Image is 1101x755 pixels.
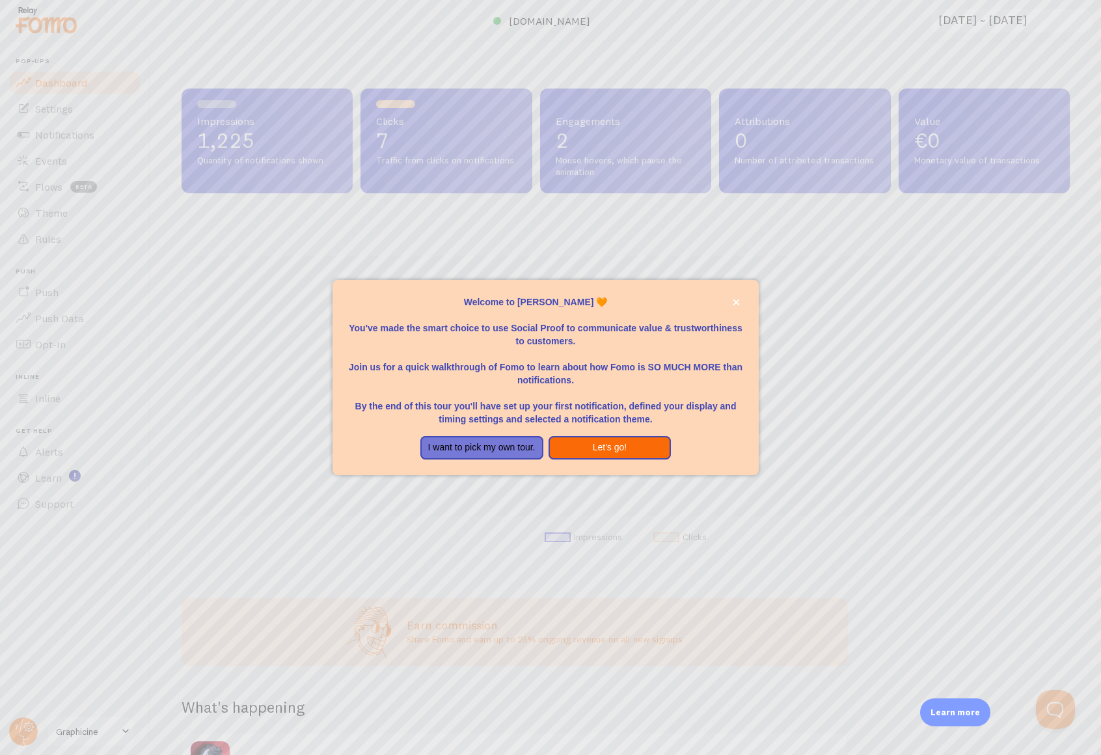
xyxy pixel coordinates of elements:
button: Let's go! [549,436,672,460]
button: I want to pick my own tour. [420,436,543,460]
p: You've made the smart choice to use Social Proof to communicate value & trustworthiness to custom... [348,309,743,348]
p: By the end of this tour you'll have set up your first notification, defined your display and timi... [348,387,743,426]
p: Learn more [931,706,980,719]
p: Join us for a quick walkthrough of Fomo to learn about how Fomo is SO MUCH MORE than notifications. [348,348,743,387]
button: close, [729,295,743,309]
div: Learn more [920,698,990,726]
div: Welcome to Fomo, Rositsa Gorolova 🧡You&amp;#39;ve made the smart choice to use Social Proof to co... [333,280,759,475]
p: Welcome to [PERSON_NAME] 🧡 [348,295,743,309]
